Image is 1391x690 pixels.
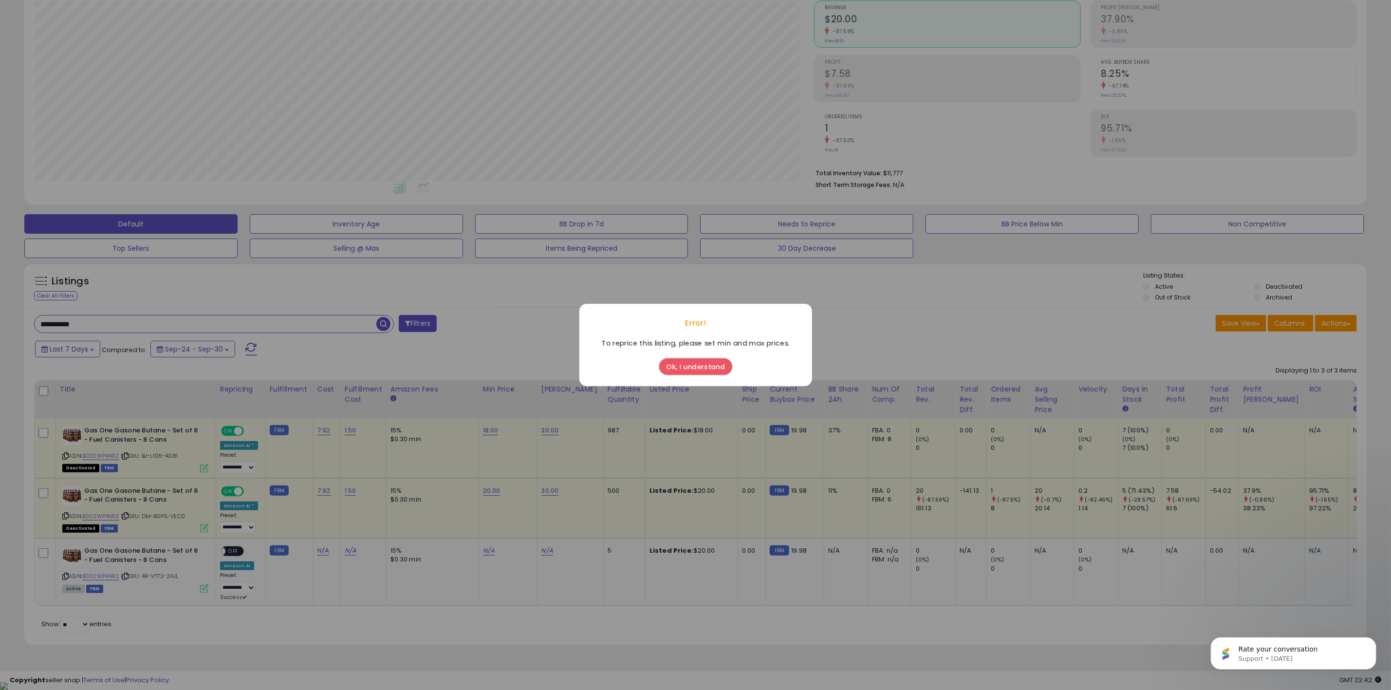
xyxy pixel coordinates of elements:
[596,338,795,349] div: To reprice this listing, please set min and max prices.
[1196,617,1391,685] iframe: Intercom notifications message
[579,309,812,338] div: Error!
[659,358,732,375] button: Ok, I understand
